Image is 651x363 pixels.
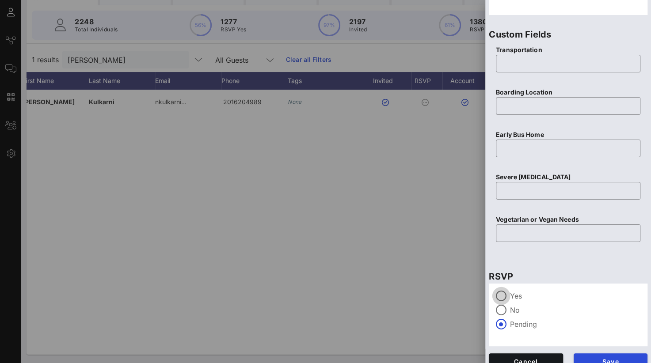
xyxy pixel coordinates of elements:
label: Pending [510,320,640,329]
label: Yes [510,291,640,300]
p: Early Bus Home [496,130,640,140]
p: RSVP [489,269,647,284]
label: No [510,306,640,314]
p: Severe [MEDICAL_DATA] [496,172,640,182]
p: Vegetarian or Vegan Needs [496,215,640,224]
p: Transportation [496,45,640,55]
p: Boarding Location [496,87,640,97]
p: Custom Fields [489,27,647,42]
